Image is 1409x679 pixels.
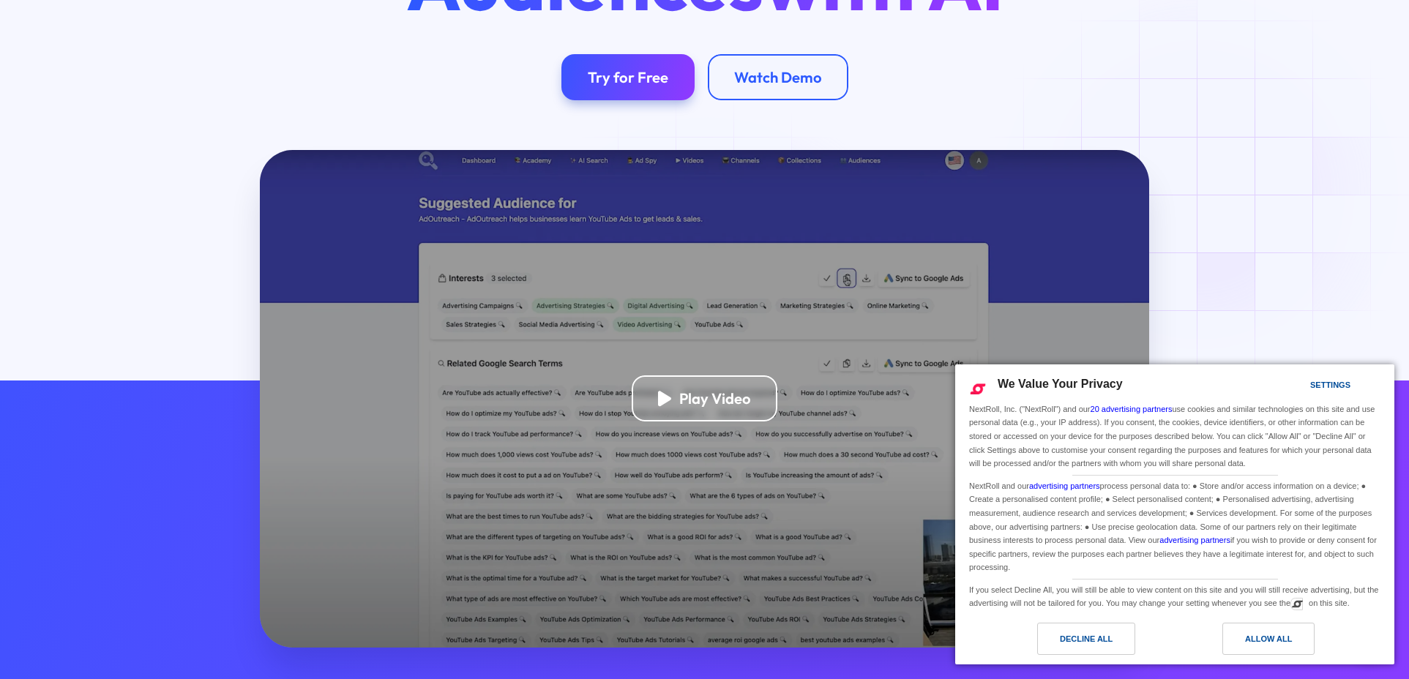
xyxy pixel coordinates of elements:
[1159,536,1230,544] a: advertising partners
[998,378,1123,390] span: We Value Your Privacy
[1091,405,1173,413] a: 20 advertising partners
[588,68,668,86] div: Try for Free
[964,623,1175,662] a: Decline All
[1060,631,1113,647] div: Decline All
[966,401,1383,472] div: NextRoll, Inc. ("NextRoll") and our use cookies and similar technologies on this site and use per...
[1245,631,1292,647] div: Allow All
[1285,373,1320,400] a: Settings
[966,476,1383,576] div: NextRoll and our process personal data to: ● Store and/or access information on a device; ● Creat...
[966,579,1383,612] div: If you select Decline All, you will still be able to view content on this site and you will still...
[1310,377,1350,393] div: Settings
[561,54,695,100] a: Try for Free
[260,150,1149,648] a: open lightbox
[1029,481,1100,490] a: advertising partners
[679,389,751,408] div: Play Video
[1175,623,1386,662] a: Allow All
[734,68,822,86] div: Watch Demo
